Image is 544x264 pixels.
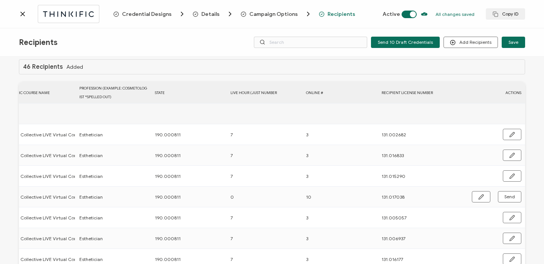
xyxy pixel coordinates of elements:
span: Details [201,11,219,17]
span: 3 [306,130,308,139]
span: 3 [306,213,308,222]
span: Recipients [19,38,57,47]
span: 190.000811 [155,213,181,222]
span: 190.000811 [155,255,181,264]
span: B.A.B.E. Collective LIVE Virtual Continuing [DATE] [DATE] [4,130,122,139]
span: 7 [230,172,233,181]
span: 190.000811 [155,130,181,139]
button: Send 10 Draft Credentials [371,37,440,48]
span: Active [383,11,400,17]
button: Send [498,191,521,202]
div: Online # [302,88,378,97]
div: ACTIONS [453,88,525,97]
span: 190.000811 [155,172,181,181]
span: B.A.B.E. Collective LIVE Virtual Continuing [DATE] [DATE] [4,172,122,181]
span: B.A.B.E. Collective LIVE Virtual Continuing [DATE] [DATE] [4,234,122,243]
span: Recipients [328,11,355,17]
span: Campaign Options [241,10,312,18]
span: 3 [306,151,308,160]
iframe: Chat Widget [506,228,544,264]
span: 131.016833 [382,151,404,160]
p: All changes saved [436,11,474,17]
span: 0 [230,193,234,201]
span: 7 [230,130,233,139]
span: 131.005057 [382,213,406,222]
span: Recipients [319,11,355,17]
span: B.A.B.E. Collective LIVE Virtual Continuing [DATE] [DATE] [4,213,122,222]
div: Profession (Example: cosmetologist *spelled out) [76,84,151,101]
button: Save [502,37,525,48]
span: 131.016177 [382,255,403,264]
span: Campaign Options [249,11,298,17]
span: 10 [306,193,311,201]
input: Search [254,37,367,48]
span: Esthetician [79,130,103,139]
div: State [151,88,227,97]
span: Send [504,195,515,199]
span: 7 [230,234,233,243]
button: Add Recipients [444,37,498,48]
span: Save [508,40,518,45]
span: Esthetician [79,172,103,181]
span: 131.002682 [382,130,406,139]
span: 190.000811 [155,193,181,201]
span: Credential Designs [122,11,172,17]
span: B.A.B.E. Collective LIVE Virtual Continuing [DATE] [DATE] [4,151,122,160]
span: 190.000811 [155,151,181,160]
span: 3 [306,255,308,264]
button: Copy ID [486,8,525,20]
span: Esthetician [79,255,103,264]
span: 131.006937 [382,234,405,243]
span: 131.015290 [382,172,405,181]
span: 131.017038 [382,193,405,201]
span: 7 [230,255,233,264]
span: 3 [306,172,308,181]
span: 7 [230,213,233,222]
span: 7 [230,151,233,160]
h1: 46 Recipients [23,63,63,70]
span: 190.000811 [155,234,181,243]
span: Added [66,64,83,70]
div: recipient license number [378,88,453,97]
span: Details [193,10,234,18]
span: Copy ID [493,11,518,17]
span: B.A.B.E. Collective LIVE Virtual Continuing [DATE] [DATE] [4,193,122,201]
div: Breadcrumb [113,10,355,18]
span: Esthetician [79,151,103,160]
img: thinkific.svg [42,9,95,19]
span: Esthetician [79,234,103,243]
span: 3 [306,234,308,243]
span: Esthetician [79,193,103,201]
span: Esthetician [79,213,103,222]
div: Live Hour (Just number [227,88,302,97]
span: Credential Designs [113,10,186,18]
span: B.A.B.E. Collective LIVE Virtual Continuing [DATE] [DATE] [4,255,122,264]
span: Send 10 Draft Credentials [378,40,433,45]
